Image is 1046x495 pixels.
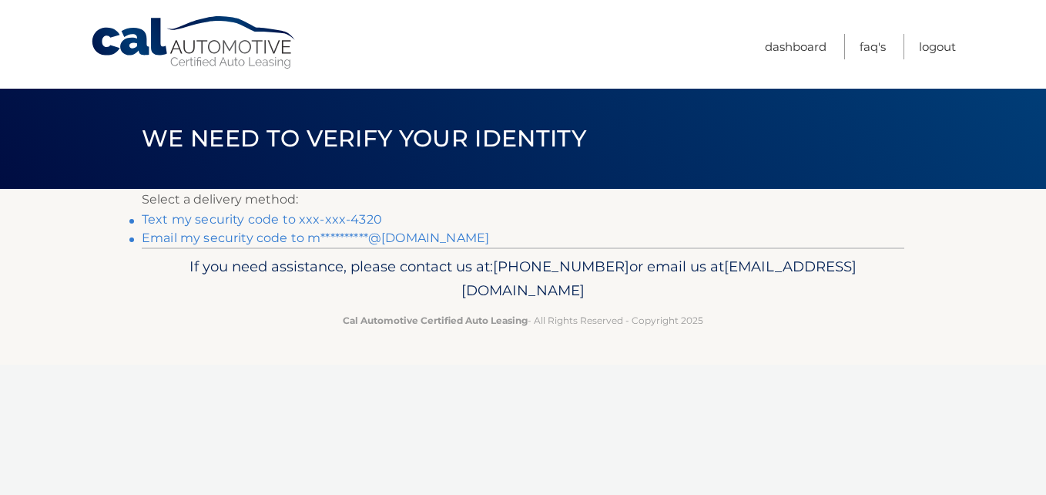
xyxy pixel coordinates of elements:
strong: Cal Automotive Certified Auto Leasing [343,315,528,326]
span: We need to verify your identity [142,124,586,153]
p: Select a delivery method: [142,189,904,210]
a: Cal Automotive [90,15,298,70]
p: If you need assistance, please contact us at: or email us at [152,254,894,304]
a: FAQ's [860,34,886,59]
p: - All Rights Reserved - Copyright 2025 [152,312,894,328]
a: Text my security code to xxx-xxx-4320 [142,212,382,227]
a: Logout [919,34,956,59]
span: [PHONE_NUMBER] [493,258,629,275]
a: Email my security code to m**********@[DOMAIN_NAME] [142,231,489,245]
a: Dashboard [765,34,826,59]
